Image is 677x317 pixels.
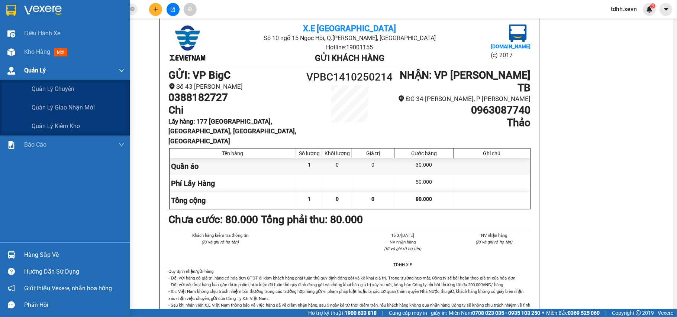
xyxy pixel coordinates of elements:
[416,196,432,202] span: 80.000
[472,310,540,316] strong: 0708 023 035 - 0935 103 250
[7,251,15,259] img: warehouse-icon
[32,84,74,94] span: Quản lý chuyến
[130,7,135,11] span: close-circle
[395,104,531,117] h1: 0963087740
[646,6,653,13] img: icon-new-feature
[24,29,60,38] span: Điều hành xe
[24,300,125,311] div: Phản hồi
[308,309,377,317] span: Hỗ trợ kỹ thuật:
[395,94,531,104] li: ĐC 34 [PERSON_NAME], P [PERSON_NAME]
[396,150,451,156] div: Cước hàng
[7,48,15,56] img: warehouse-icon
[170,158,297,175] div: Quần áo
[261,213,363,226] b: Tổng phải thu: 80.000
[395,117,531,129] h1: Thảo
[7,67,15,75] img: warehouse-icon
[7,141,15,149] img: solution-icon
[54,48,67,56] span: mới
[153,7,158,12] span: plus
[169,118,297,145] b: Lấy hàng : 177 [GEOGRAPHIC_DATA], [GEOGRAPHIC_DATA], [GEOGRAPHIC_DATA], [GEOGRAPHIC_DATA]
[546,309,600,317] span: Miền Bắc
[32,121,80,131] span: Quản lý kiểm kho
[352,158,394,175] div: 0
[304,69,395,85] h1: VPBC1410250214
[184,3,197,16] button: aim
[6,5,16,16] img: logo-vxr
[167,3,180,16] button: file-add
[389,309,447,317] span: Cung cấp máy in - giấy in:
[24,66,46,75] span: Quản Lý
[457,232,531,239] li: NV nhận hàng
[149,3,162,16] button: plus
[8,268,15,275] span: question-circle
[542,311,544,314] span: ⚪️
[366,239,440,245] li: NV nhận hàng
[336,196,339,202] span: 0
[345,310,377,316] strong: 1900 633 818
[32,103,95,112] span: Quản lý giao nhận mới
[187,7,193,12] span: aim
[651,3,654,9] span: 3
[475,239,513,245] i: (Kí và ghi rõ họ tên)
[322,158,352,175] div: 0
[169,213,258,226] b: Chưa cước : 80.000
[169,104,304,117] h1: Chi
[169,82,304,92] li: Số 43 [PERSON_NAME]
[24,266,125,277] div: Hướng dẫn sử dụng
[366,261,440,268] li: TDHH X.E
[298,150,320,156] div: Số lượng
[169,69,231,81] b: GỬI : VP BigC
[400,69,531,94] b: NHẬN : VP [PERSON_NAME] TB
[170,7,175,12] span: file-add
[449,309,540,317] span: Miền Nam
[8,285,15,292] span: notification
[650,3,655,9] sup: 3
[605,309,606,317] span: |
[509,24,527,42] img: logo.jpg
[394,158,454,175] div: 30.000
[394,175,454,192] div: 50.000
[169,83,175,89] span: environment
[296,158,322,175] div: 1
[605,4,643,14] span: tdhh.xevn
[308,196,311,202] span: 1
[24,284,112,293] span: Giới thiệu Vexere, nhận hoa hồng
[372,196,375,202] span: 0
[398,95,404,102] span: environment
[130,6,135,13] span: close-circle
[24,249,125,261] div: Hàng sắp về
[663,6,670,13] span: caret-down
[119,142,125,148] span: down
[382,309,383,317] span: |
[456,150,528,156] div: Ghi chú
[491,43,531,49] b: [DOMAIN_NAME]
[568,310,600,316] strong: 0369 525 060
[324,150,350,156] div: Khối lượng
[7,30,15,37] img: warehouse-icon
[229,33,470,43] li: Số 10 ngõ 15 Ngọc Hồi, Q.[PERSON_NAME], [GEOGRAPHIC_DATA]
[303,24,396,33] b: X.E [GEOGRAPHIC_DATA]
[636,310,641,316] span: copyright
[384,246,421,251] i: (Kí và ghi rõ họ tên)
[24,48,50,55] span: Kho hàng
[171,150,294,156] div: Tên hàng
[171,196,206,205] span: Tổng cộng
[8,301,15,308] span: message
[491,50,531,60] li: (c) 2017
[202,239,239,245] i: (Kí và ghi rõ họ tên)
[24,140,46,149] span: Báo cáo
[184,232,257,239] li: Khách hàng kiểm tra thông tin
[169,24,206,62] img: logo.jpg
[119,68,125,73] span: down
[660,3,673,16] button: caret-down
[366,232,440,239] li: 15:37[DATE]
[169,91,304,104] h1: 0388182727
[170,175,297,192] div: Phí Lấy Hàng
[229,43,470,52] li: Hotline: 19001155
[315,53,384,63] b: Gửi khách hàng
[354,150,392,156] div: Giá trị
